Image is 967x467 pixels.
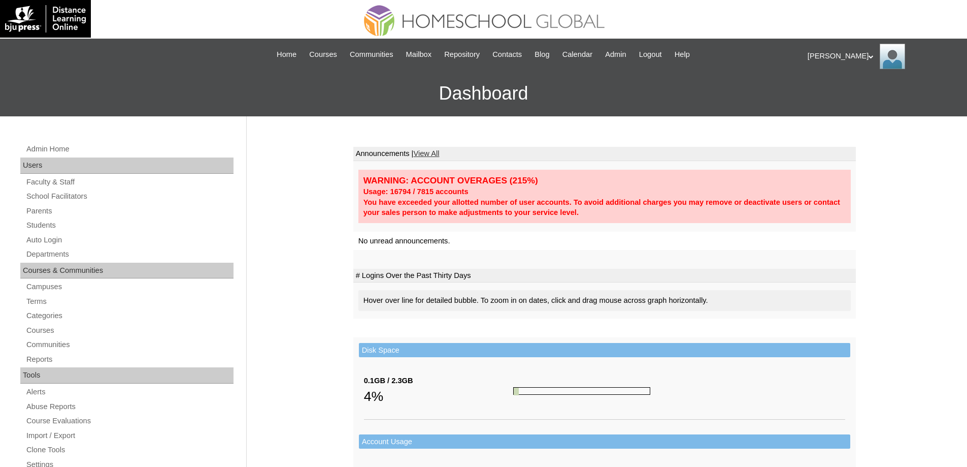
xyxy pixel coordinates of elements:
[363,188,469,196] strong: Usage: 16794 / 7815 accounts
[277,49,296,60] span: Home
[20,263,234,279] div: Courses & Communities
[487,49,527,60] a: Contacts
[25,386,234,398] a: Alerts
[439,49,485,60] a: Repository
[364,386,513,407] div: 4%
[557,49,597,60] a: Calendar
[562,49,592,60] span: Calendar
[304,49,342,60] a: Courses
[358,290,851,311] div: Hover over line for detailed bubble. To zoom in on dates, click and drag mouse across graph horiz...
[20,158,234,174] div: Users
[25,190,234,203] a: School Facilitators
[5,5,86,33] img: logo-white.png
[25,324,234,337] a: Courses
[25,415,234,427] a: Course Evaluations
[639,49,662,60] span: Logout
[353,147,856,161] td: Announcements |
[363,175,846,186] div: WARNING: ACCOUNT OVERAGES (215%)
[25,205,234,217] a: Parents
[5,71,962,116] h3: Dashboard
[350,49,393,60] span: Communities
[25,444,234,456] a: Clone Tools
[808,44,957,69] div: [PERSON_NAME]
[492,49,522,60] span: Contacts
[353,232,856,251] td: No unread announcements.
[600,49,631,60] a: Admin
[880,44,905,69] img: Ariane Ebuen
[25,281,234,293] a: Campuses
[529,49,554,60] a: Blog
[25,309,234,322] a: Categories
[25,400,234,413] a: Abuse Reports
[535,49,549,60] span: Blog
[359,434,850,449] td: Account Usage
[413,149,439,158] a: View All
[25,234,234,246] a: Auto Login
[670,49,695,60] a: Help
[605,49,626,60] span: Admin
[363,197,846,218] div: You have exceeded your allotted number of user accounts. To avoid additional charges you may remo...
[25,429,234,442] a: Import / Export
[345,49,398,60] a: Communities
[272,49,302,60] a: Home
[364,376,513,386] div: 0.1GB / 2.3GB
[444,49,480,60] span: Repository
[25,353,234,366] a: Reports
[675,49,690,60] span: Help
[25,143,234,155] a: Admin Home
[401,49,437,60] a: Mailbox
[25,248,234,261] a: Departments
[20,367,234,384] div: Tools
[25,219,234,232] a: Students
[359,343,850,358] td: Disk Space
[353,269,856,283] td: # Logins Over the Past Thirty Days
[406,49,432,60] span: Mailbox
[25,176,234,189] a: Faculty & Staff
[309,49,337,60] span: Courses
[25,295,234,308] a: Terms
[634,49,667,60] a: Logout
[25,338,234,351] a: Communities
